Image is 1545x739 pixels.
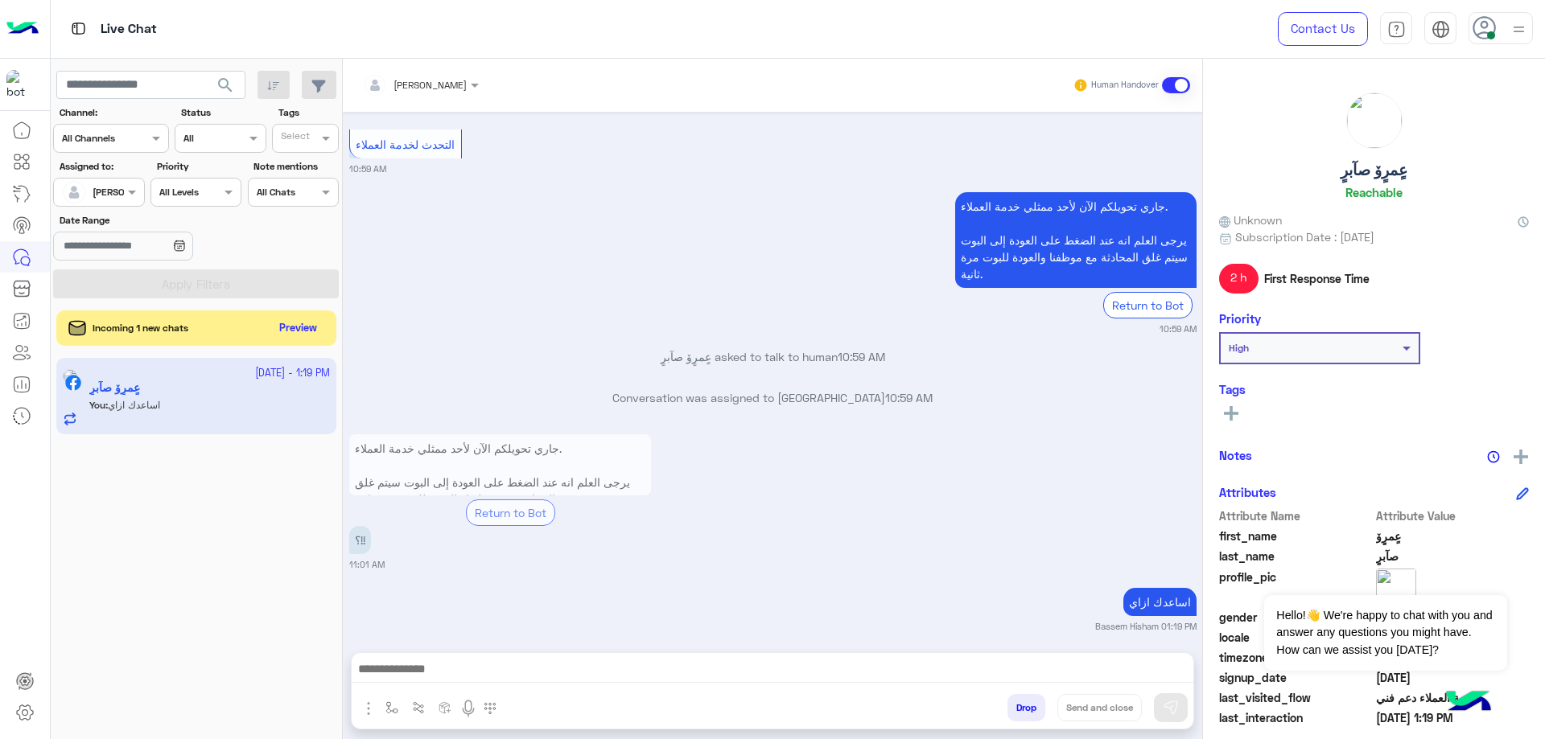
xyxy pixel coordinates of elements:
small: Bassem Hisham 01:19 PM [1095,620,1197,633]
button: Drop [1007,694,1045,721]
img: tab [1387,20,1406,39]
img: send voice note [459,699,478,718]
span: first_name [1219,528,1373,544]
a: tab [1380,12,1412,46]
span: last_visited_flow [1219,689,1373,706]
span: 2 h [1219,264,1259,293]
span: Incoming 1 new chats [93,321,188,335]
h6: Reachable [1345,185,1403,199]
span: last_name [1219,548,1373,565]
span: صآبرٍ [1376,548,1530,565]
a: Contact Us [1278,12,1368,46]
span: خدمة العملاء دعم فني [1376,689,1530,706]
button: search [206,71,245,105]
label: Status [181,105,264,120]
img: hulul-logo.png [1440,675,1497,731]
img: profile [1509,19,1529,39]
img: send message [1163,700,1179,716]
span: locale [1219,629,1373,646]
label: Tags [278,105,337,120]
p: 25/9/2025, 11:01 AM [349,526,371,554]
p: 25/9/2025, 1:19 PM [1123,588,1197,616]
button: Apply Filters [53,269,339,298]
span: التحدث لخدمة العملاء [356,138,455,151]
span: Hello!👋 We're happy to chat with you and answer any questions you might have. How can we assist y... [1264,595,1506,671]
span: First Response Time [1264,270,1370,287]
h6: Priority [1219,311,1261,326]
button: Trigger scenario [406,694,432,721]
img: Trigger scenario [412,701,425,714]
small: 10:59 AM [1160,322,1197,335]
img: 713415422032625 [6,70,35,99]
small: 10:59 AM [349,162,386,175]
span: timezone [1219,649,1373,666]
button: create order [432,694,459,721]
small: Human Handover [1091,79,1159,92]
img: select flow [385,701,398,714]
p: عٍمرٍۆ صآبرٍ asked to talk to human [349,348,1197,365]
h6: Tags [1219,382,1529,396]
img: create order [439,701,451,714]
h5: عٍمرٍۆ صآبرٍ [1341,161,1407,179]
img: add [1514,450,1528,464]
label: Priority [157,159,240,174]
button: Send and close [1057,694,1142,721]
p: 25/9/2025, 10:59 AM [955,192,1197,288]
label: Channel: [60,105,167,120]
button: Preview [273,317,324,340]
h6: Notes [1219,448,1252,462]
span: 2025-09-25T06:51:53.565Z [1376,669,1530,686]
label: Note mentions [253,159,336,174]
span: [PERSON_NAME] [393,79,467,91]
img: defaultAdmin.png [63,181,85,203]
h6: Attributes [1219,485,1276,499]
small: 11:01 AM [349,558,385,571]
b: High [1229,342,1249,354]
img: tab [68,18,89,39]
span: Attribute Name [1219,507,1373,524]
img: Logo [6,12,39,46]
span: profile_pic [1219,569,1373,606]
span: عٍمرٍۆ [1376,528,1530,544]
button: select flow [379,694,406,721]
span: signup_date [1219,669,1373,686]
img: tab [1432,20,1450,39]
span: gender [1219,609,1373,626]
div: Return to Bot [466,499,555,526]
span: 2025-09-25T10:19:40.196Z [1376,709,1530,726]
span: Subscription Date : [DATE] [1235,228,1374,245]
span: Attribute Value [1376,507,1530,524]
img: make a call [484,702,496,715]
span: 10:59 AM [885,391,933,404]
p: 25/9/2025, 11:01 AM [349,434,651,513]
span: Unknown [1219,211,1282,228]
label: Assigned to: [60,159,142,174]
img: notes [1487,450,1500,463]
span: search [216,76,235,95]
p: Conversation was assigned to [GEOGRAPHIC_DATA] [349,389,1197,406]
div: Select [278,129,310,147]
span: 10:59 AM [838,350,885,363]
img: send attachment [359,699,378,718]
span: last_interaction [1219,709,1373,726]
label: Date Range [60,213,240,228]
p: Live Chat [101,18,157,40]
div: Return to Bot [1103,292,1193,318]
img: picture [1347,93,1402,148]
